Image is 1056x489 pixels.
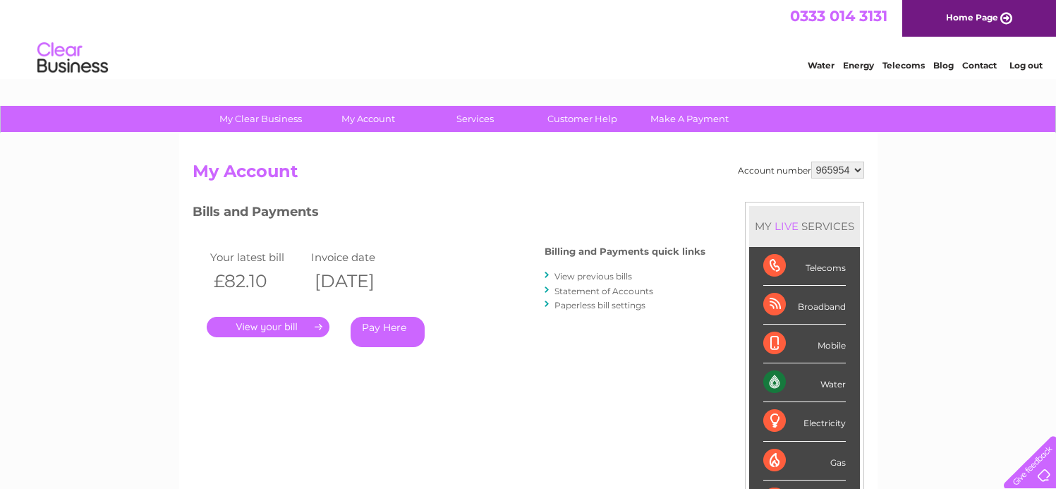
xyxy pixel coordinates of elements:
a: . [207,317,329,337]
td: Your latest bill [207,248,308,267]
div: MY SERVICES [749,206,860,246]
td: Invoice date [308,248,409,267]
a: Water [808,60,835,71]
div: Telecoms [763,247,846,286]
a: Contact [962,60,997,71]
a: Pay Here [351,317,425,347]
div: Electricity [763,402,846,441]
div: Account number [738,162,864,179]
h4: Billing and Payments quick links [545,246,705,257]
th: [DATE] [308,267,409,296]
a: Telecoms [882,60,925,71]
a: My Account [310,106,426,132]
div: Gas [763,442,846,481]
a: View previous bills [554,271,632,282]
div: Water [763,363,846,402]
div: Clear Business is a trading name of Verastar Limited (registered in [GEOGRAPHIC_DATA] No. 3667643... [195,8,862,68]
a: Energy [843,60,874,71]
div: LIVE [772,219,801,233]
a: Log out [1009,60,1043,71]
h2: My Account [193,162,864,188]
div: Broadband [763,286,846,325]
img: logo.png [37,37,109,80]
a: 0333 014 3131 [790,7,887,25]
a: Paperless bill settings [554,300,645,310]
a: Make A Payment [631,106,748,132]
h3: Bills and Payments [193,202,705,227]
a: My Clear Business [202,106,319,132]
a: Statement of Accounts [554,286,653,296]
a: Blog [933,60,954,71]
a: Services [417,106,533,132]
div: Mobile [763,325,846,363]
a: Customer Help [524,106,641,132]
th: £82.10 [207,267,308,296]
